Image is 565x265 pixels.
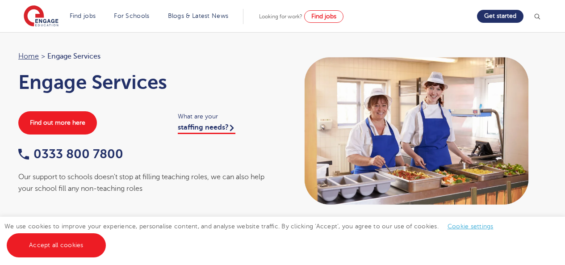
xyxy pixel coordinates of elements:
[178,111,274,122] span: What are your
[311,13,336,20] span: Find jobs
[4,223,502,248] span: We use cookies to improve your experience, personalise content, and analyse website traffic. By c...
[178,123,235,134] a: staffing needs?
[18,147,123,161] a: 0333 800 7800
[18,171,274,195] div: Our support to schools doesn't stop at filling teaching roles, we can also help your school fill ...
[70,13,96,19] a: Find jobs
[24,5,59,28] img: Engage Education
[41,52,45,60] span: >
[18,52,39,60] a: Home
[18,71,274,93] h1: Engage Services
[47,50,100,62] span: Engage Services
[448,223,494,230] a: Cookie settings
[114,13,149,19] a: For Schools
[168,13,229,19] a: Blogs & Latest News
[18,50,274,62] nav: breadcrumb
[259,13,302,20] span: Looking for work?
[7,233,106,257] a: Accept all cookies
[18,111,97,135] a: Find out more here
[304,10,343,23] a: Find jobs
[477,10,523,23] a: Get started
